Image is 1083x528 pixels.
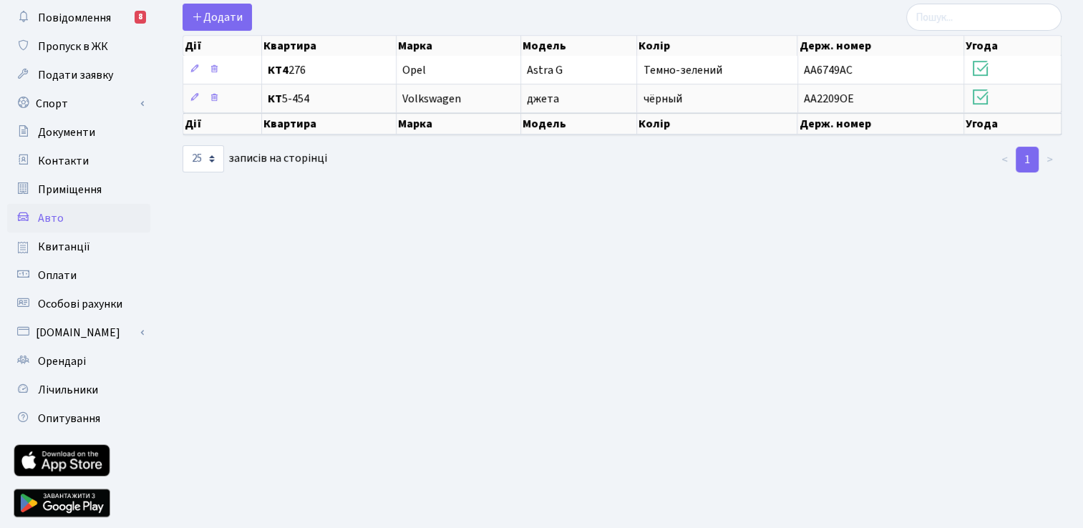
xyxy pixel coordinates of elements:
span: Astra G [527,62,563,78]
span: Додати [192,9,243,25]
th: Колір [637,113,797,135]
span: Орендарі [38,353,86,369]
th: Марка [397,113,521,135]
a: [DOMAIN_NAME] [7,318,150,347]
a: Подати заявку [7,61,150,89]
span: Опитування [38,411,100,426]
th: Марка [397,36,521,56]
span: Контакти [38,153,89,169]
select: записів на сторінці [183,145,224,172]
th: Квартира [262,113,396,135]
span: чёрный [643,91,681,107]
a: Особові рахунки [7,290,150,318]
th: Держ. номер [797,113,964,135]
span: Оплати [38,268,77,283]
a: Додати [183,4,252,31]
a: Спорт [7,89,150,118]
a: Приміщення [7,175,150,204]
th: Квартира [262,36,396,56]
span: Лічильники [38,382,98,398]
span: Документи [38,124,95,140]
span: Opel [402,62,426,78]
b: КТ [268,91,282,107]
th: Угода [964,36,1062,56]
a: Лічильники [7,376,150,404]
th: Дії [183,113,262,135]
b: КТ4 [268,62,288,78]
a: 1 [1016,147,1039,172]
th: Модель [521,113,637,135]
span: Подати заявку [38,67,113,83]
span: Темно-зелений [643,62,722,78]
a: Пропуск в ЖК [7,32,150,61]
th: Модель [521,36,637,56]
span: Приміщення [38,182,102,197]
a: Авто [7,204,150,233]
a: Опитування [7,404,150,433]
a: Оплати [7,261,150,290]
a: Повідомлення8 [7,4,150,32]
th: Угода [964,113,1062,135]
span: 5-454 [268,93,389,104]
span: 276 [268,64,389,76]
span: Квитанції [38,239,90,255]
span: АА2209ОЕ [804,91,854,107]
span: Volkswagen [402,91,461,107]
span: АА6749АС [804,62,853,78]
span: Особові рахунки [38,296,122,312]
a: Контакти [7,147,150,175]
th: Колір [637,36,797,56]
th: Дії [183,36,262,56]
input: Пошук... [906,4,1062,31]
label: записів на сторінці [183,145,327,172]
span: джета [527,91,559,107]
th: Держ. номер [797,36,964,56]
a: Документи [7,118,150,147]
div: 8 [135,11,146,24]
span: Повідомлення [38,10,111,26]
a: Орендарі [7,347,150,376]
a: Квитанції [7,233,150,261]
span: Пропуск в ЖК [38,39,108,54]
span: Авто [38,210,64,226]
